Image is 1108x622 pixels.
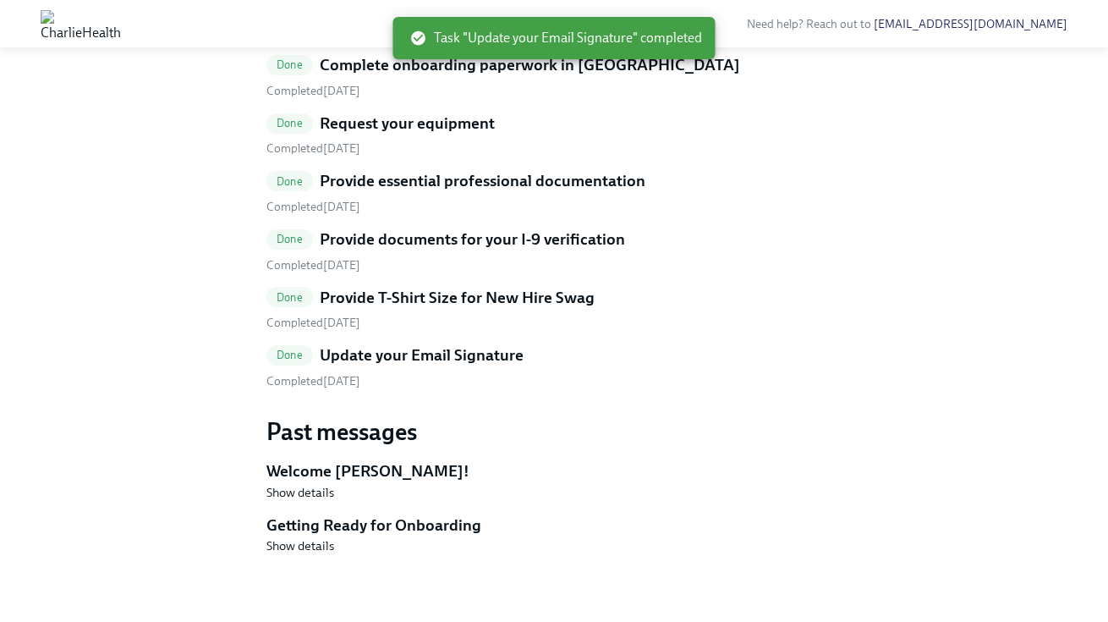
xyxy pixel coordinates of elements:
[320,228,625,250] h5: Provide documents for your I-9 verification
[266,54,842,99] a: DoneComplete onboarding paperwork in [GEOGRAPHIC_DATA] Completed[DATE]
[266,258,360,272] span: Wednesday, September 10th 2025, 9:43 pm
[266,58,313,71] span: Done
[266,287,842,332] a: DoneProvide T-Shirt Size for New Hire Swag Completed[DATE]
[266,515,842,537] h5: Getting Ready for Onboarding
[266,460,842,482] h5: Welcome [PERSON_NAME]!
[320,113,495,135] h5: Request your equipment
[410,29,702,47] span: Task "Update your Email Signature" completed
[266,233,313,245] span: Done
[747,17,1067,31] span: Need help? Reach out to
[266,175,313,188] span: Done
[266,170,842,215] a: DoneProvide essential professional documentation Completed[DATE]
[320,287,595,309] h5: Provide T-Shirt Size for New Hire Swag
[266,84,360,98] span: Tuesday, September 9th 2025, 10:21 pm
[266,537,334,554] button: Show details
[320,344,524,366] h5: Update your Email Signature
[266,484,334,501] button: Show details
[266,141,360,156] span: Tuesday, September 9th 2025, 10:21 pm
[41,10,121,37] img: CharlieHealth
[266,374,360,388] span: Wednesday, October 8th 2025, 8:34 am
[266,349,313,361] span: Done
[266,344,842,389] a: DoneUpdate your Email Signature Completed[DATE]
[320,54,740,76] h5: Complete onboarding paperwork in [GEOGRAPHIC_DATA]
[266,228,842,273] a: DoneProvide documents for your I-9 verification Completed[DATE]
[874,17,1067,31] a: [EMAIL_ADDRESS][DOMAIN_NAME]
[266,117,313,129] span: Done
[266,113,842,157] a: DoneRequest your equipment Completed[DATE]
[266,200,360,214] span: Friday, September 12th 2025, 3:13 pm
[266,316,360,330] span: Wednesday, September 10th 2025, 9:58 pm
[266,291,313,304] span: Done
[266,416,842,447] h3: Past messages
[320,170,645,192] h5: Provide essential professional documentation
